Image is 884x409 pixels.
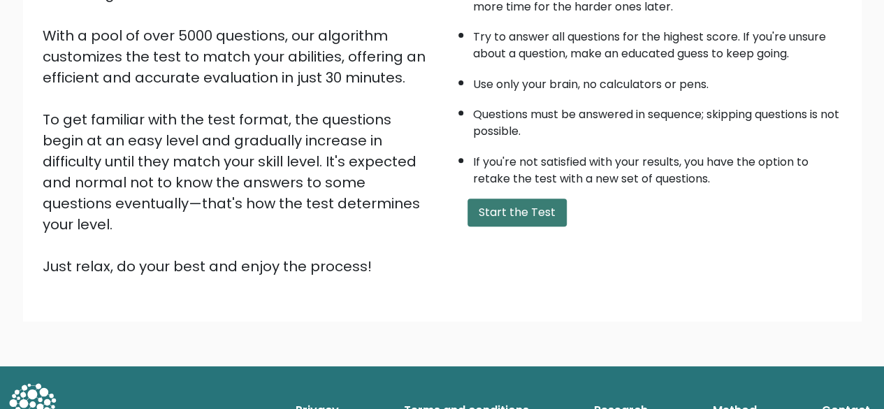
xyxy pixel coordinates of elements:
[473,69,842,93] li: Use only your brain, no calculators or pens.
[473,22,842,62] li: Try to answer all questions for the highest score. If you're unsure about a question, make an edu...
[473,99,842,140] li: Questions must be answered in sequence; skipping questions is not possible.
[473,147,842,187] li: If you're not satisfied with your results, you have the option to retake the test with a new set ...
[468,199,567,227] button: Start the Test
